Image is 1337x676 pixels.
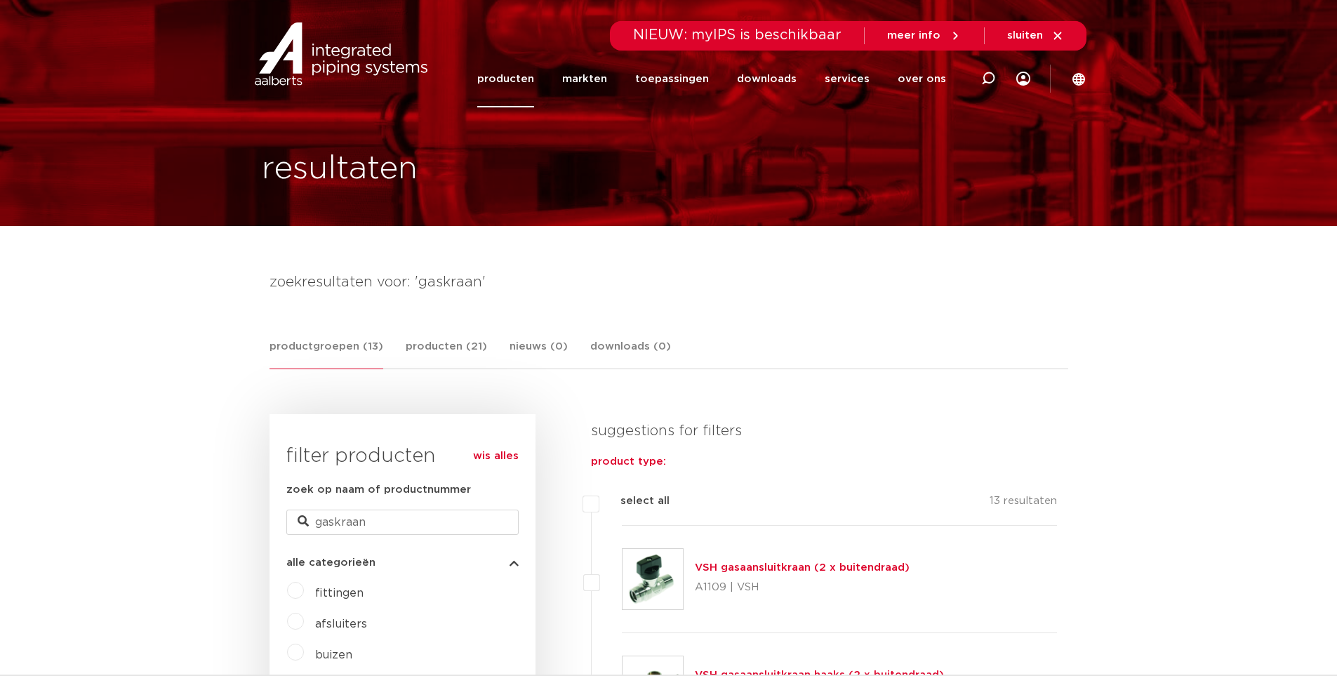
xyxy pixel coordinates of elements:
[315,588,364,599] a: fittingen
[510,338,568,369] a: nieuws (0)
[286,442,519,470] h3: filter producten
[825,51,870,107] a: services
[898,51,946,107] a: over ons
[599,493,670,510] label: select all
[591,420,1058,442] h4: suggestions for filters
[270,271,1068,293] h4: zoekresultaten voor: 'gaskraan'
[477,51,534,107] a: producten
[286,510,519,535] input: zoeken
[1016,51,1030,107] div: my IPS
[406,338,487,369] a: producten (21)
[737,51,797,107] a: downloads
[473,448,519,465] a: wis alles
[286,482,471,498] label: zoek op naam of productnummer
[270,338,383,369] a: productgroepen (13)
[1007,29,1064,42] a: sluiten
[887,29,962,42] a: meer info
[562,51,607,107] a: markten
[315,649,352,661] a: buizen
[262,147,418,192] h1: resultaten
[315,618,367,630] a: afsluiters
[695,562,910,573] a: VSH gasaansluitkraan (2 x buitendraad)
[286,557,519,568] button: alle categorieën
[623,549,683,609] img: Thumbnail for VSH gasaansluitkraan (2 x buitendraad)
[990,493,1057,515] p: 13 resultaten
[633,28,842,42] span: NIEUW: myIPS is beschikbaar
[887,30,940,41] span: meer info
[1007,30,1043,41] span: sluiten
[635,51,709,107] a: toepassingen
[591,453,1058,470] a: product type:
[590,338,671,369] a: downloads (0)
[695,576,910,599] p: A1109 | VSH
[286,557,375,568] span: alle categorieën
[477,51,946,107] nav: Menu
